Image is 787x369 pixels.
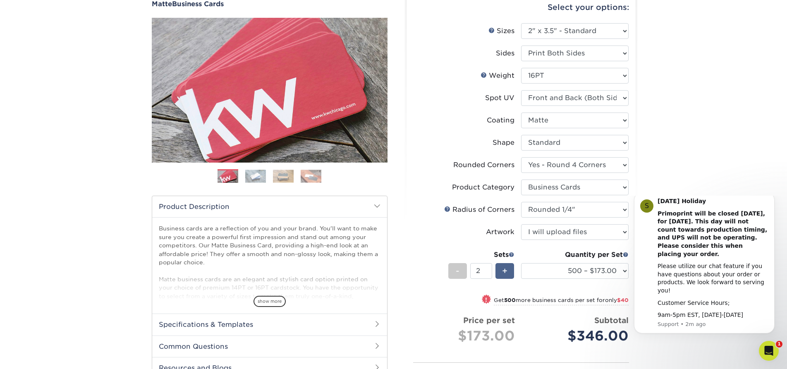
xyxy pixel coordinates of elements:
[36,14,146,62] b: Primoprint will be closed [DATE], for [DATE]. This day will not count towards production timing, ...
[759,341,779,361] iframe: Intercom live chat
[594,316,629,325] strong: Subtotal
[502,265,507,277] span: +
[456,265,459,277] span: -
[453,160,514,170] div: Rounded Corners
[254,296,286,307] span: show more
[488,26,514,36] div: Sizes
[776,341,782,347] span: 1
[245,170,266,182] img: Business Cards 02
[493,138,514,148] div: Shape
[521,250,629,260] div: Quantity per Set
[36,115,147,124] div: 9am-5pm EST, [DATE]-[DATE]
[444,205,514,215] div: Radius of Corners
[481,71,514,81] div: Weight
[486,227,514,237] div: Artwork
[494,297,629,305] small: Get more business cards per set for
[622,196,787,347] iframe: Intercom notifications message
[463,316,515,325] strong: Price per set
[273,170,294,182] img: Business Cards 03
[152,335,387,357] h2: Common Questions
[485,295,487,304] span: !
[19,4,32,17] div: Profile image for Support
[496,48,514,58] div: Sides
[36,103,147,112] div: Customer Service Hours;
[36,2,84,9] b: [DATE] Holiday
[159,224,380,342] p: Business cards are a reflection of you and your brand. You'll want to make sure you create a powe...
[605,297,629,303] span: only
[527,326,629,346] div: $346.00
[2,344,70,366] iframe: Google Customer Reviews
[36,67,147,99] div: Please utilize our chat feature if you have questions about your order or products. We look forwa...
[420,326,515,346] div: $173.00
[504,297,516,303] strong: 500
[36,2,147,124] div: Message content
[152,314,387,335] h2: Specifications & Templates
[301,170,321,182] img: Business Cards 04
[485,93,514,103] div: Spot UV
[218,166,238,187] img: Business Cards 01
[617,297,629,303] span: $40
[452,182,514,192] div: Product Category
[36,125,147,132] p: Message from Support, sent 2m ago
[448,250,514,260] div: Sets
[152,196,387,217] h2: Product Description
[487,115,514,125] div: Coating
